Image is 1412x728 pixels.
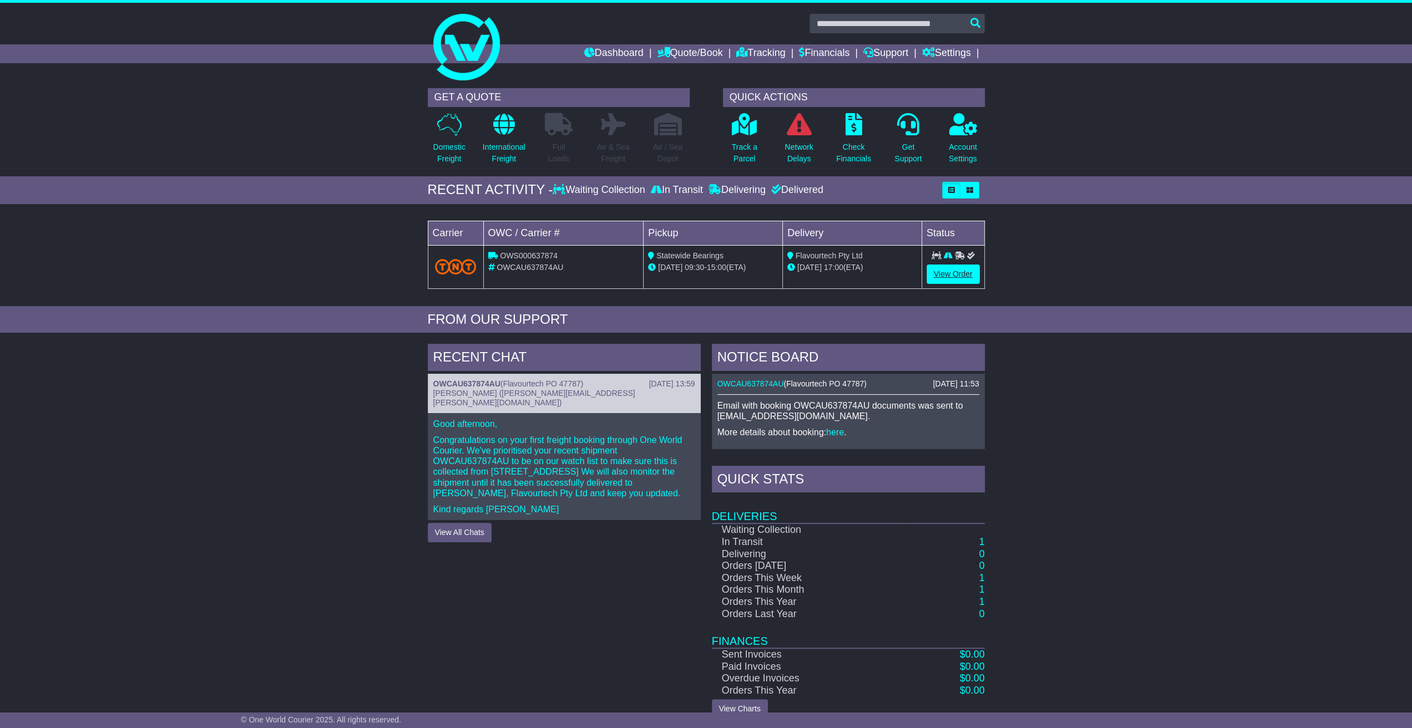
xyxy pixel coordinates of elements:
[712,523,910,536] td: Waiting Collection
[482,113,526,171] a: InternationalFreight
[483,141,525,165] p: International Freight
[784,113,813,171] a: NetworkDelays
[922,221,984,245] td: Status
[979,608,984,619] a: 0
[584,44,644,63] a: Dashboard
[685,263,704,272] span: 09:30
[658,263,682,272] span: [DATE]
[433,419,695,429] p: Good afternoon,
[717,427,979,437] p: More details about booking: .
[707,263,726,272] span: 15:00
[922,44,971,63] a: Settings
[712,584,910,596] td: Orders This Month
[712,608,910,620] td: Orders Last Year
[712,572,910,584] td: Orders This Week
[433,435,695,498] p: Congratulations on your first freight booking through One World Courier. We've prioritised your r...
[712,661,910,673] td: Paid Invoices
[428,344,701,374] div: RECENT CHAT
[979,548,984,559] a: 0
[428,221,483,245] td: Carrier
[796,251,863,260] span: Flavourtech Pty Ltd
[433,504,695,515] p: Kind regards [PERSON_NAME]
[597,141,630,165] p: Air & Sea Freight
[824,263,843,272] span: 17:00
[959,673,984,684] a: $0.00
[433,379,500,388] a: OWCAU637874AU
[712,548,910,561] td: Delivering
[432,113,465,171] a: DomesticFreight
[433,141,465,165] p: Domestic Freight
[959,685,984,696] a: $0.00
[435,259,477,274] img: TNT_Domestic.png
[731,113,758,171] a: Track aParcel
[483,221,644,245] td: OWC / Carrier #
[927,264,980,284] a: View Order
[657,44,722,63] a: Quote/Book
[979,572,984,583] a: 1
[545,141,573,165] p: Full Loads
[712,699,768,719] a: View Charts
[723,88,985,107] div: QUICK ACTIONS
[979,536,984,547] a: 1
[241,715,401,724] span: © One World Courier 2025. All rights reserved.
[836,113,872,171] a: CheckFinancials
[894,113,922,171] a: GetSupport
[428,523,492,542] button: View All Chats
[787,262,917,273] div: (ETA)
[712,596,910,608] td: Orders This Year
[836,141,871,165] p: Check Financials
[712,648,910,661] td: Sent Invoices
[965,649,984,660] span: 0.00
[979,584,984,595] a: 1
[656,251,723,260] span: Statewide Bearings
[712,620,985,648] td: Finances
[965,673,984,684] span: 0.00
[712,685,910,697] td: Orders This Year
[894,141,922,165] p: Get Support
[712,344,985,374] div: NOTICE BOARD
[782,221,922,245] td: Delivery
[644,221,783,245] td: Pickup
[712,536,910,548] td: In Transit
[433,379,695,389] div: ( )
[712,466,985,496] div: Quick Stats
[717,400,979,421] p: Email with booking OWCAU637874AU documents was sent to [EMAIL_ADDRESS][DOMAIN_NAME].
[797,263,822,272] span: [DATE]
[428,182,553,198] div: RECENT ACTIVITY -
[863,44,908,63] a: Support
[500,251,558,260] span: OWS000637874
[948,113,978,171] a: AccountSettings
[712,495,985,523] td: Deliveries
[959,649,984,660] a: $0.00
[712,560,910,572] td: Orders [DATE]
[497,263,563,272] span: OWCAU637874AU
[648,184,706,196] div: In Transit
[649,379,695,389] div: [DATE] 13:59
[826,427,844,437] a: here
[717,379,784,388] a: OWCAU637874AU
[732,141,757,165] p: Track a Parcel
[768,184,823,196] div: Delivered
[959,661,984,672] a: $0.00
[786,379,864,388] span: Flavourtech PO 47787
[648,262,778,273] div: - (ETA)
[785,141,813,165] p: Network Delays
[553,184,647,196] div: Waiting Collection
[433,389,635,407] span: [PERSON_NAME] ([PERSON_NAME][EMAIL_ADDRESS][PERSON_NAME][DOMAIN_NAME])
[933,379,979,389] div: [DATE] 11:53
[799,44,849,63] a: Financials
[712,673,910,685] td: Overdue Invoices
[949,141,977,165] p: Account Settings
[428,88,690,107] div: GET A QUOTE
[653,141,683,165] p: Air / Sea Depot
[965,685,984,696] span: 0.00
[503,379,581,388] span: Flavourtech PO 47787
[979,596,984,607] a: 1
[736,44,785,63] a: Tracking
[979,560,984,571] a: 0
[717,379,979,389] div: ( )
[428,312,985,328] div: FROM OUR SUPPORT
[706,184,768,196] div: Delivering
[965,661,984,672] span: 0.00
